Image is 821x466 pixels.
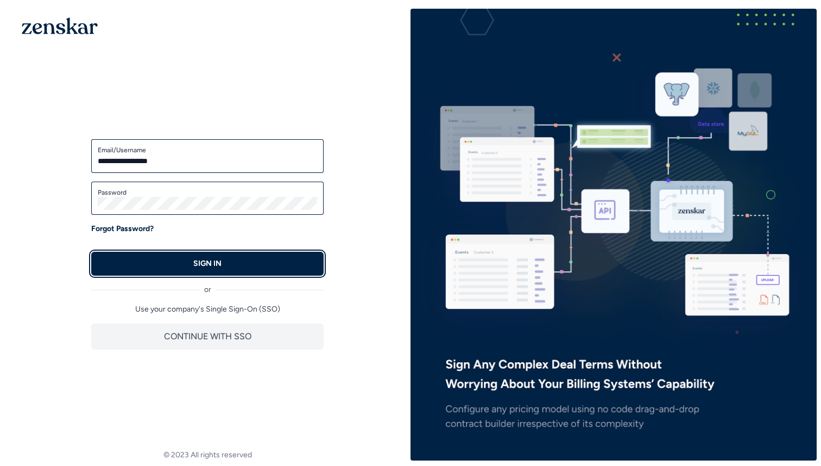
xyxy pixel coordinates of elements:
[91,304,324,315] p: Use your company's Single Sign-On (SSO)
[91,223,154,234] a: Forgot Password?
[91,324,324,350] button: CONTINUE WITH SSO
[4,450,410,461] footer: © 2023 All rights reserved
[98,188,317,197] label: Password
[193,258,222,269] p: SIGN IN
[22,17,98,34] img: 1OGAJ2xQqyY4LXKgY66KYq0eOWRCkrZdAb3gUhuVAqdWPZE9SRJmCz+oDMSn4zDLXe31Ii730ItAGKgCKgCCgCikA4Av8PJUP...
[91,276,324,295] div: or
[98,146,317,154] label: Email/Username
[91,252,324,276] button: SIGN IN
